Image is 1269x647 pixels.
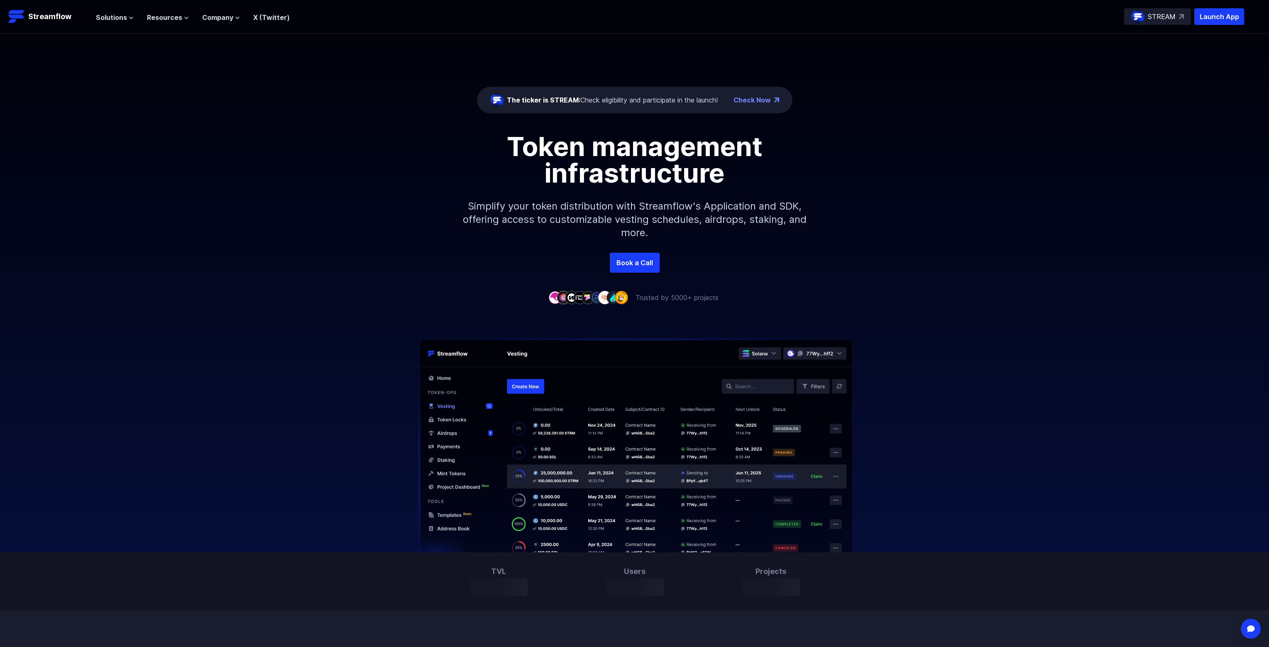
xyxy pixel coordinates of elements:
[8,8,25,25] img: Streamflow Logo
[507,95,718,105] div: Check eligibility and participate in the launch!
[598,291,611,304] img: company-7
[615,291,628,304] img: company-9
[8,8,88,25] a: Streamflow
[448,133,822,186] h1: Token management infrastructure
[590,291,603,304] img: company-6
[606,291,620,304] img: company-8
[96,12,134,22] button: Solutions
[1241,619,1261,639] div: Open Intercom Messenger
[1131,10,1144,23] img: streamflow-logo-circle.png
[582,291,595,304] img: company-5
[469,566,528,577] h3: TVL
[147,12,182,22] span: Resources
[610,253,660,273] a: Book a Call
[557,291,570,304] img: company-2
[490,93,504,107] img: streamflow-logo-circle.png
[1148,12,1176,22] p: STREAM
[96,12,127,22] span: Solutions
[1194,8,1244,25] button: Launch App
[734,95,771,105] a: Check Now
[1179,14,1184,19] img: top-right-arrow.svg
[202,12,233,22] span: Company
[636,293,719,303] p: Trusted by 5000+ projects
[774,98,779,103] img: top-right-arrow.png
[456,186,813,253] p: Simplify your token distribution with Streamflow's Application and SDK, offering access to custom...
[28,11,71,22] p: Streamflow
[1124,8,1191,25] a: STREAM
[147,12,189,22] button: Resources
[548,291,562,304] img: company-1
[507,96,580,104] span: The ticker is STREAM:
[253,13,290,22] a: X (Twitter)
[573,291,587,304] img: company-4
[565,291,578,304] img: company-3
[202,12,240,22] button: Company
[742,566,800,577] h3: Projects
[369,338,900,552] img: Hero Image
[606,566,664,577] h3: Users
